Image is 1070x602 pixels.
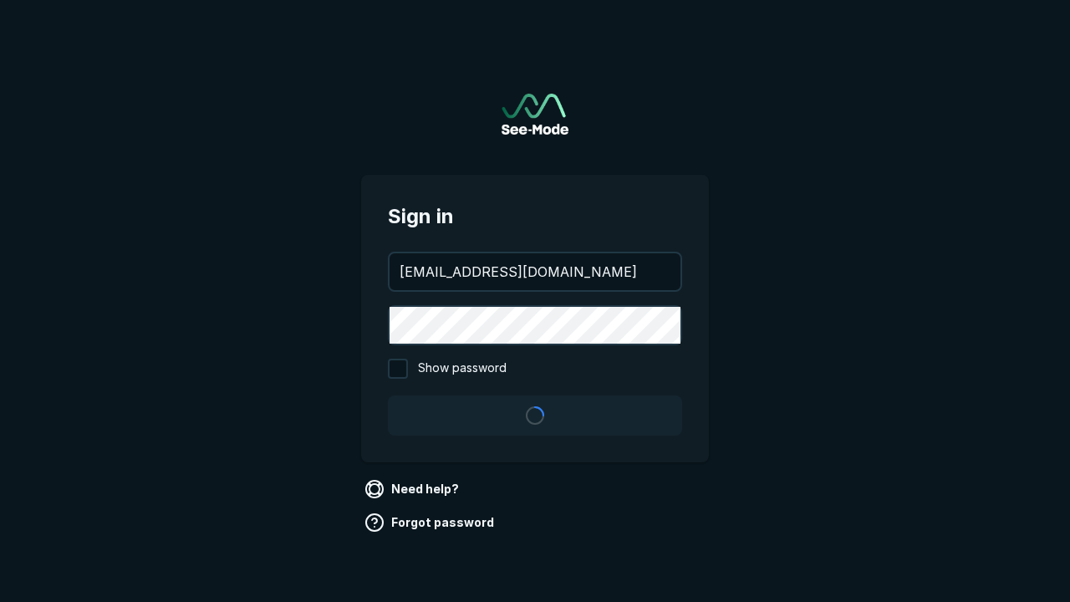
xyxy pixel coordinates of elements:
span: Sign in [388,202,682,232]
span: Show password [418,359,507,379]
a: Need help? [361,476,466,503]
input: your@email.com [390,253,680,290]
img: See-Mode Logo [502,94,568,135]
a: Forgot password [361,509,501,536]
a: Go to sign in [502,94,568,135]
